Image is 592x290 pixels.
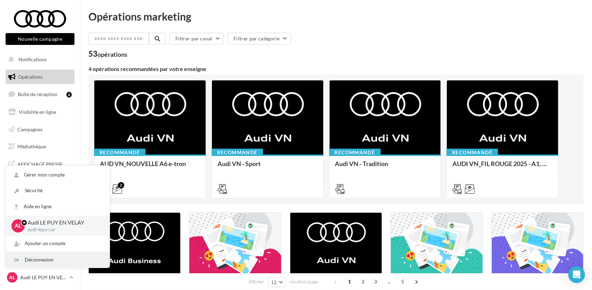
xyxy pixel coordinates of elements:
span: 3 [370,276,381,287]
a: Opérations [4,70,76,84]
a: AL Audi LE PUY EN VELAY [6,271,74,284]
div: 4 opérations recommandées par votre enseigne [88,66,584,72]
div: 53 [88,50,127,58]
div: AUD VN_NOUVELLE A6 e-tron [100,160,200,174]
div: AUDI VN_FIL ROUGE 2025 - A1, Q2, Q3, Q5 et Q4 e-tron [452,160,553,174]
span: 12 [271,280,277,285]
span: Médiathèque [17,143,46,149]
div: opérations [97,51,127,57]
span: 5 [397,276,409,287]
span: ... [384,276,395,287]
span: Visibilité en ligne [19,109,56,115]
span: Notifications [18,56,47,62]
div: Recommandé [94,149,145,156]
div: Open Intercom Messenger [568,266,585,283]
a: Gérer mon compte [6,167,110,183]
a: AFFICHAGE PRESSE MD [4,157,76,177]
a: Visibilité en ligne [4,105,76,119]
div: Audi VN - Tradition [335,160,435,174]
button: Notifications [4,52,73,67]
span: Boîte de réception [18,91,57,97]
a: Médiathèque [4,139,76,154]
p: audi-lepu-car [27,227,98,233]
a: Sécurité [6,183,110,198]
div: Recommandé [329,149,381,156]
div: Ajouter un compte [6,236,110,251]
a: Campagnes [4,122,76,137]
span: 2 [358,276,369,287]
span: AL [9,274,15,281]
span: 1 [344,276,355,287]
button: 12 [268,277,286,287]
div: Opérations marketing [88,11,584,22]
div: Recommandé [212,149,263,156]
div: Déconnexion [6,252,110,268]
div: Audi VN - Sport [218,160,318,174]
span: Opérations [18,74,42,80]
div: 2 [118,182,124,188]
span: Campagnes [17,126,42,132]
p: Audi LE PUY EN VELAY [27,219,98,227]
button: Filtrer par canal [169,33,224,45]
span: AFFICHAGE PRESSE MD [17,159,72,174]
p: Audi LE PUY EN VELAY [20,274,66,281]
div: 6 [66,92,72,97]
span: AL [15,222,22,230]
span: résultats/page [290,279,318,285]
button: Nouvelle campagne [6,33,74,45]
span: Afficher [248,279,264,285]
button: Filtrer par catégorie [228,33,291,45]
div: Recommandé [447,149,498,156]
a: Aide en ligne [6,199,110,214]
a: Boîte de réception6 [4,87,76,102]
